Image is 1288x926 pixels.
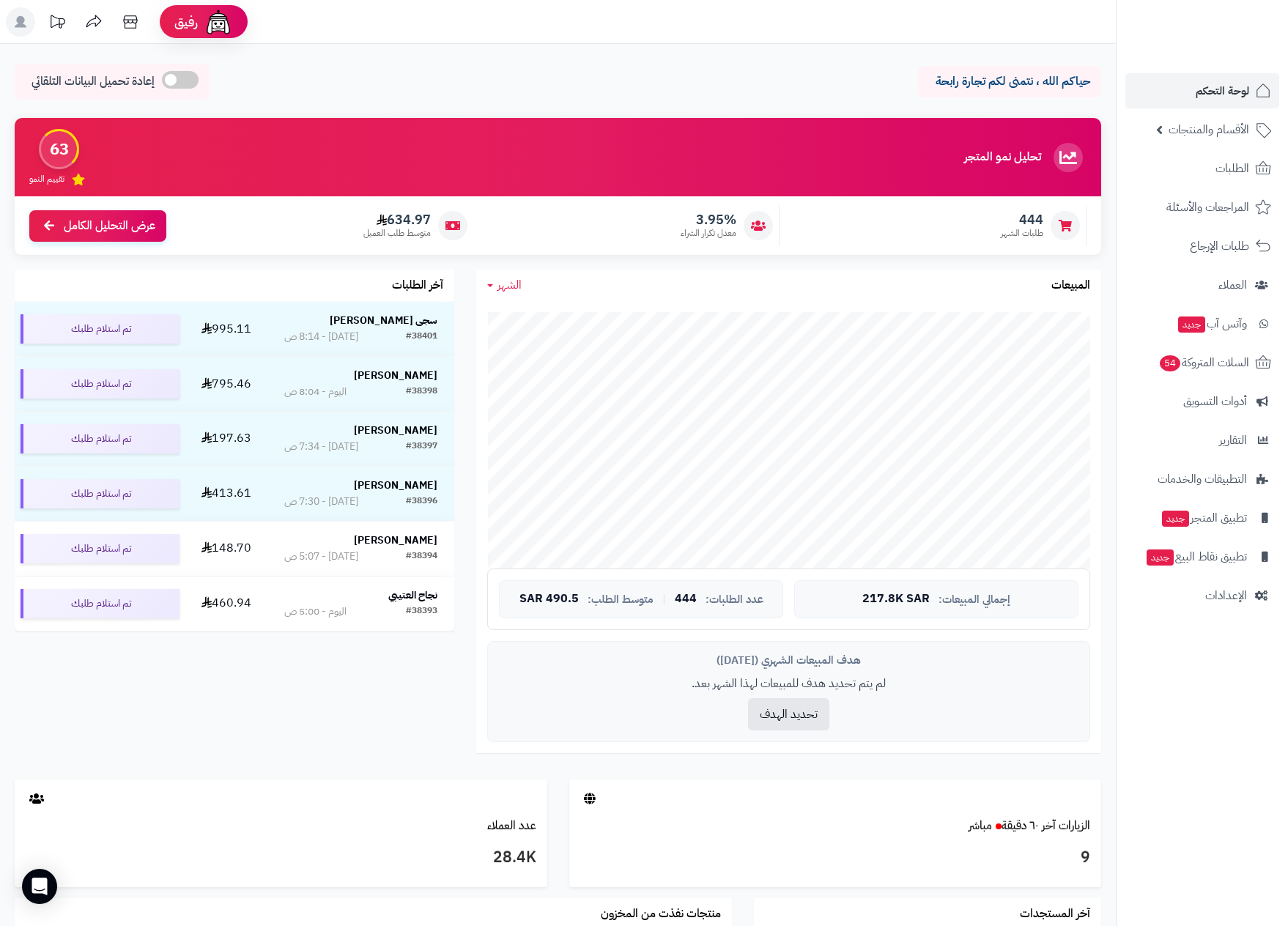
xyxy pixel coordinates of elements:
[499,675,1078,692] p: لم يتم تحديد هدف للمبيعات لهذا الشهر بعد.
[330,313,437,328] strong: سجى [PERSON_NAME]
[1169,119,1249,140] span: الأقسام والمنتجات
[64,218,155,234] span: عرض التحليل الكامل
[1160,355,1180,371] span: 54
[1001,212,1043,228] span: 444
[1158,469,1247,489] span: التطبيقات والخدمات
[185,357,267,411] td: 795.46
[1166,197,1249,218] span: المراجعات والأسئلة
[1183,391,1247,412] span: أدوات التسويق
[748,698,829,730] button: تحديد الهدف
[39,7,75,40] a: تحديثات المنصة
[185,412,267,466] td: 197.63
[21,424,179,453] div: تم استلام طلبك
[1125,190,1279,225] a: المراجعات والأسئلة
[388,588,437,603] strong: نجاح العتيبي
[519,593,579,606] span: 490.5 SAR
[1125,462,1279,497] a: التطبيقات والخدمات
[1205,585,1247,606] span: الإعدادات
[588,593,654,606] span: متوسط الطلب:
[29,173,64,185] span: تقييم النمو
[681,212,736,228] span: 3.95%
[1125,73,1279,108] a: لوحة التحكم
[406,495,437,509] div: #38396
[1125,423,1279,458] a: التقارير
[363,227,431,240] span: متوسط طلب العميل
[1190,236,1249,256] span: طلبات الإرجاع
[706,593,763,606] span: عدد الطلبات:
[1161,508,1247,528] span: تطبيق المتجر
[1177,314,1247,334] span: وآتس آب
[284,440,358,454] div: [DATE] - 7:34 ص
[1196,81,1249,101] span: لوحة التحكم
[185,577,267,631] td: 460.94
[1125,539,1279,574] a: تطبيق نقاط البيعجديد
[964,151,1041,164] h3: تحليل نمو المتجر
[32,73,155,90] span: إعادة تحميل البيانات التلقائي
[204,7,233,37] img: ai-face.png
[580,845,1091,870] h3: 9
[1219,430,1247,451] span: التقارير
[1125,151,1279,186] a: الطلبات
[1125,229,1279,264] a: طلبات الإرجاع
[363,212,431,228] span: 634.97
[284,604,347,619] div: اليوم - 5:00 ص
[21,479,179,508] div: تم استلام طلبك
[1145,547,1247,567] span: تطبيق نقاط البيع
[662,593,666,604] span: |
[29,210,166,242] a: عرض التحليل الكامل
[497,276,522,294] span: الشهر
[284,549,358,564] div: [DATE] - 5:07 ص
[1158,352,1249,373] span: السلات المتروكة
[1125,578,1279,613] a: الإعدادات
[22,869,57,904] div: Open Intercom Messenger
[1147,549,1174,566] span: جديد
[21,369,179,399] div: تم استلام طلبك
[354,478,437,493] strong: [PERSON_NAME]
[21,534,179,563] div: تم استلام طلبك
[487,277,522,294] a: الشهر
[21,589,179,618] div: تم استلام طلبك
[26,845,536,870] h3: 28.4K
[1125,267,1279,303] a: العملاء
[1020,908,1090,921] h3: آخر المستجدات
[499,653,1078,668] div: هدف المبيعات الشهري ([DATE])
[681,227,736,240] span: معدل تكرار الشراء
[392,279,443,292] h3: آخر الطلبات
[406,549,437,564] div: #38394
[1162,511,1189,527] span: جديد
[185,467,267,521] td: 413.61
[174,13,198,31] span: رفيق
[406,385,437,399] div: #38398
[406,330,437,344] div: #38401
[1178,316,1205,333] span: جديد
[21,314,179,344] div: تم استلام طلبك
[354,533,437,548] strong: [PERSON_NAME]
[284,495,358,509] div: [DATE] - 7:30 ص
[1051,279,1090,292] h3: المبيعات
[185,302,267,356] td: 995.11
[1125,306,1279,341] a: وآتس آبجديد
[354,423,437,438] strong: [PERSON_NAME]
[406,604,437,619] div: #38393
[929,73,1090,90] p: حياكم الله ، نتمنى لكم تجارة رابحة
[862,593,930,606] span: 217.8K SAR
[939,593,1010,606] span: إجمالي المبيعات:
[1001,227,1043,240] span: طلبات الشهر
[1218,275,1247,295] span: العملاء
[406,440,437,454] div: #38397
[1125,384,1279,419] a: أدوات التسويق
[284,330,358,344] div: [DATE] - 8:14 ص
[675,593,697,606] span: 444
[354,368,437,383] strong: [PERSON_NAME]
[487,817,536,834] a: عدد العملاء
[1215,158,1249,179] span: الطلبات
[1125,345,1279,380] a: السلات المتروكة54
[969,817,992,834] small: مباشر
[601,908,721,921] h3: منتجات نفذت من المخزون
[1125,500,1279,536] a: تطبيق المتجرجديد
[969,817,1090,834] a: الزيارات آخر ٦٠ دقيقةمباشر
[284,385,347,399] div: اليوم - 8:04 ص
[185,522,267,576] td: 148.70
